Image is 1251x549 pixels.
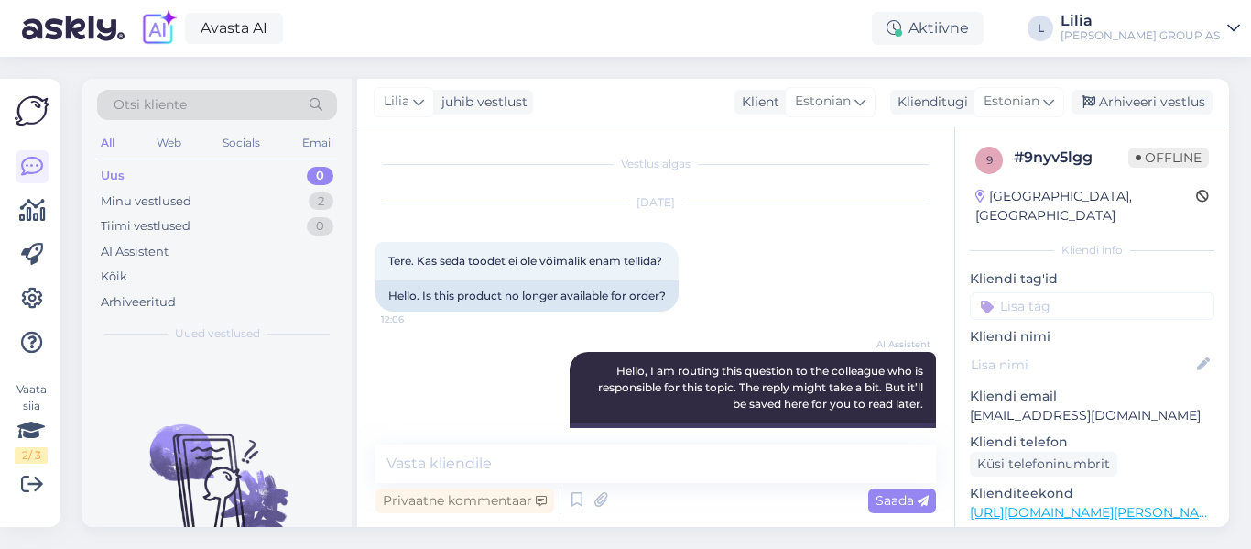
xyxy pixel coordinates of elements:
div: Kõik [101,268,127,286]
div: Socials [219,131,264,155]
a: [URL][DOMAIN_NAME][PERSON_NAME] [970,504,1223,521]
span: Estonian [984,92,1039,112]
div: Kliendi info [970,242,1214,258]
div: Web [153,131,185,155]
div: Aktiivne [872,12,984,45]
div: Klient [734,93,779,112]
div: L [1028,16,1053,41]
div: Lilia [1061,14,1220,28]
span: 9 [986,153,993,167]
p: Kliendi email [970,387,1214,406]
span: AI Assistent [862,337,930,351]
p: Kliendi nimi [970,327,1214,346]
img: explore-ai [139,9,178,48]
span: Hello, I am routing this question to the colleague who is responsible for this topic. The reply m... [598,364,926,411]
a: Lilia[PERSON_NAME] GROUP AS [1061,14,1240,43]
img: Askly Logo [15,93,49,128]
div: 2 [309,192,333,211]
div: juhib vestlust [434,93,528,112]
div: Vestlus algas [375,156,936,172]
div: # 9nyv5lgg [1014,147,1128,169]
div: [DATE] [375,194,936,211]
span: Tere. Kas seda toodet ei ole võimalik enam tellida? [388,254,662,268]
div: Tiimi vestlused [101,217,190,236]
p: Kliendi tag'id [970,269,1214,289]
div: Email [299,131,337,155]
span: Saada [876,492,929,509]
div: Arhiveeritud [101,293,176,312]
a: Avasta AI [185,13,283,44]
div: Vaata siia [15,381,48,464]
div: AI Assistent [101,243,169,261]
div: Uus [101,167,125,185]
div: Tere, ma suunan selle küsimuse kolleegile, kes selle teema eest vastutab. Vastuse saamine võib ve... [570,423,936,488]
div: Privaatne kommentaar [375,489,554,513]
div: [PERSON_NAME] GROUP AS [1061,28,1220,43]
span: Estonian [795,92,851,112]
input: Lisa nimi [971,355,1193,375]
span: 12:06 [381,313,450,326]
div: Hello. Is this product no longer available for order? [375,280,679,312]
input: Lisa tag [970,292,1214,320]
div: Minu vestlused [101,192,191,211]
p: [EMAIL_ADDRESS][DOMAIN_NAME] [970,406,1214,425]
span: Lilia [384,92,409,112]
div: Küsi telefoninumbrit [970,452,1117,477]
div: [GEOGRAPHIC_DATA], [GEOGRAPHIC_DATA] [975,187,1196,225]
p: Klienditeekond [970,484,1214,503]
div: All [97,131,118,155]
div: 0 [307,217,333,236]
div: 2 / 3 [15,447,48,464]
div: 0 [307,167,333,185]
span: Otsi kliente [114,95,187,115]
span: Offline [1128,148,1209,168]
div: Klienditugi [890,93,968,112]
div: Arhiveeri vestlus [1072,90,1213,115]
span: Uued vestlused [175,325,260,342]
p: Kliendi telefon [970,433,1214,452]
